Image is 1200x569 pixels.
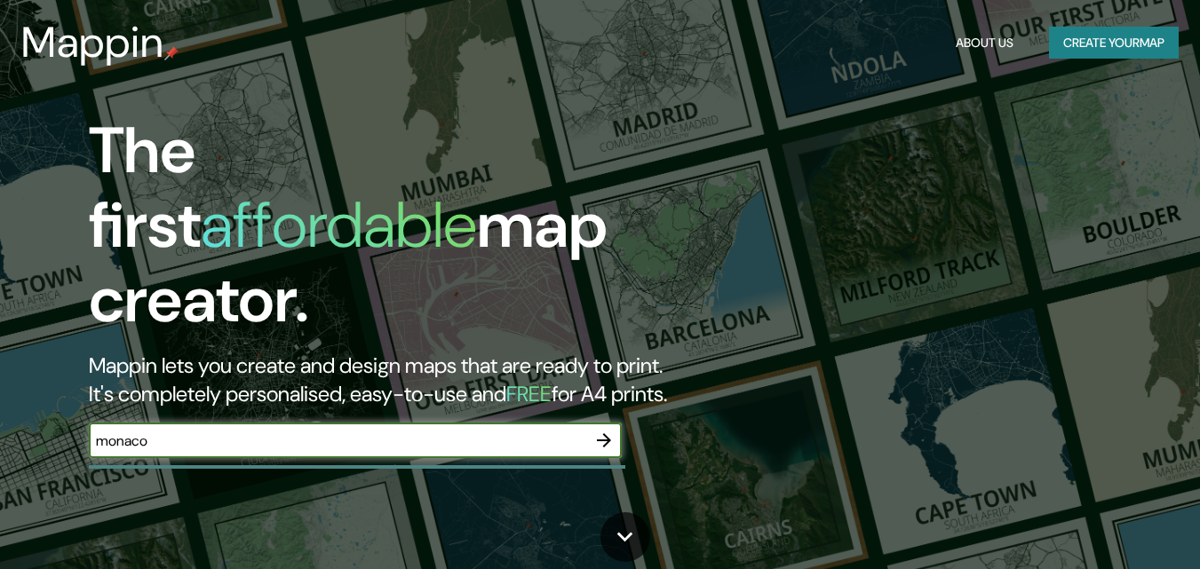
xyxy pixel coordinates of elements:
[89,431,586,451] input: Choose your favourite place
[89,114,689,352] h1: The first map creator.
[89,352,689,408] h2: Mappin lets you create and design maps that are ready to print. It's completely personalised, eas...
[201,184,477,266] h1: affordable
[1049,27,1179,59] button: Create yourmap
[949,27,1021,59] button: About Us
[164,46,179,60] img: mappin-pin
[21,18,164,67] h3: Mappin
[506,380,552,407] h5: FREE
